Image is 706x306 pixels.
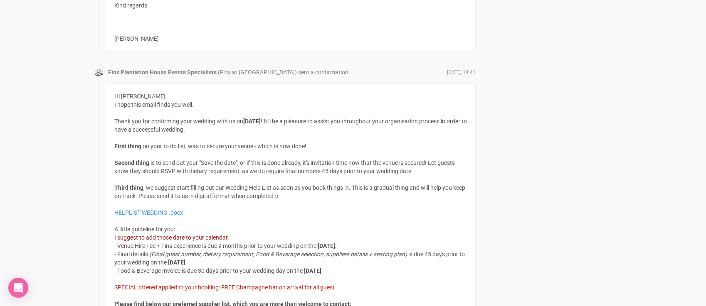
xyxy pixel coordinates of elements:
strong: [DATE] [243,118,261,125]
span: - Food & Beverage Invoice is due 30 days prior to your wedding day on the [114,267,303,274]
strong: Third thing [114,184,143,191]
strong: Second thing [114,159,149,166]
span: on your to do list, was to secure your venue - which is now done! [143,143,306,149]
strong: [DATE] [168,259,185,266]
span: A little guideline for you: [114,226,175,233]
strong: [DATE]. [318,242,337,249]
span: Thank you for confirming your wedding with us on [114,118,243,125]
span: is due 45 days prior to your wedding on the [114,251,465,266]
span: I hope this email finds you well. [114,101,194,108]
span: is to send out your "Save the date", or if this is done already, it's invitation time now that th... [114,159,455,174]
strong: First thing [114,143,141,149]
span: - Final details [114,251,148,257]
a: HELPLIST WEDDING .docx [114,209,183,216]
img: data [95,69,103,77]
span: I suggest to add those date to your calendar. [114,234,229,241]
span: ! It'll be a pleasure to assist you throughout your organisation process in order to have a succe... [114,118,467,133]
span: SPECIAL offered applied to your booking: FREE Champagne bar on arrival for all guest [114,284,335,291]
span: [DATE] 14:41 [447,69,476,76]
span: (Fins at [GEOGRAPHIC_DATA]) sent a confirmation [218,69,348,76]
strong: Fins Plantation House Events Specialists [108,69,217,76]
em: (Final guest number, dietary requirement, Food & Beverage selection, suppliers details + seating ... [149,251,407,257]
strong: [DATE] [304,267,321,274]
span: , we suggest start filling out our Wedding Help List as soon as you book things in. This is a gra... [114,184,465,199]
div: Open Intercom Messenger [8,278,28,298]
span: - Venue Hire Fee + Fins experience is due 9 months prior to your wedding on the [114,242,316,249]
